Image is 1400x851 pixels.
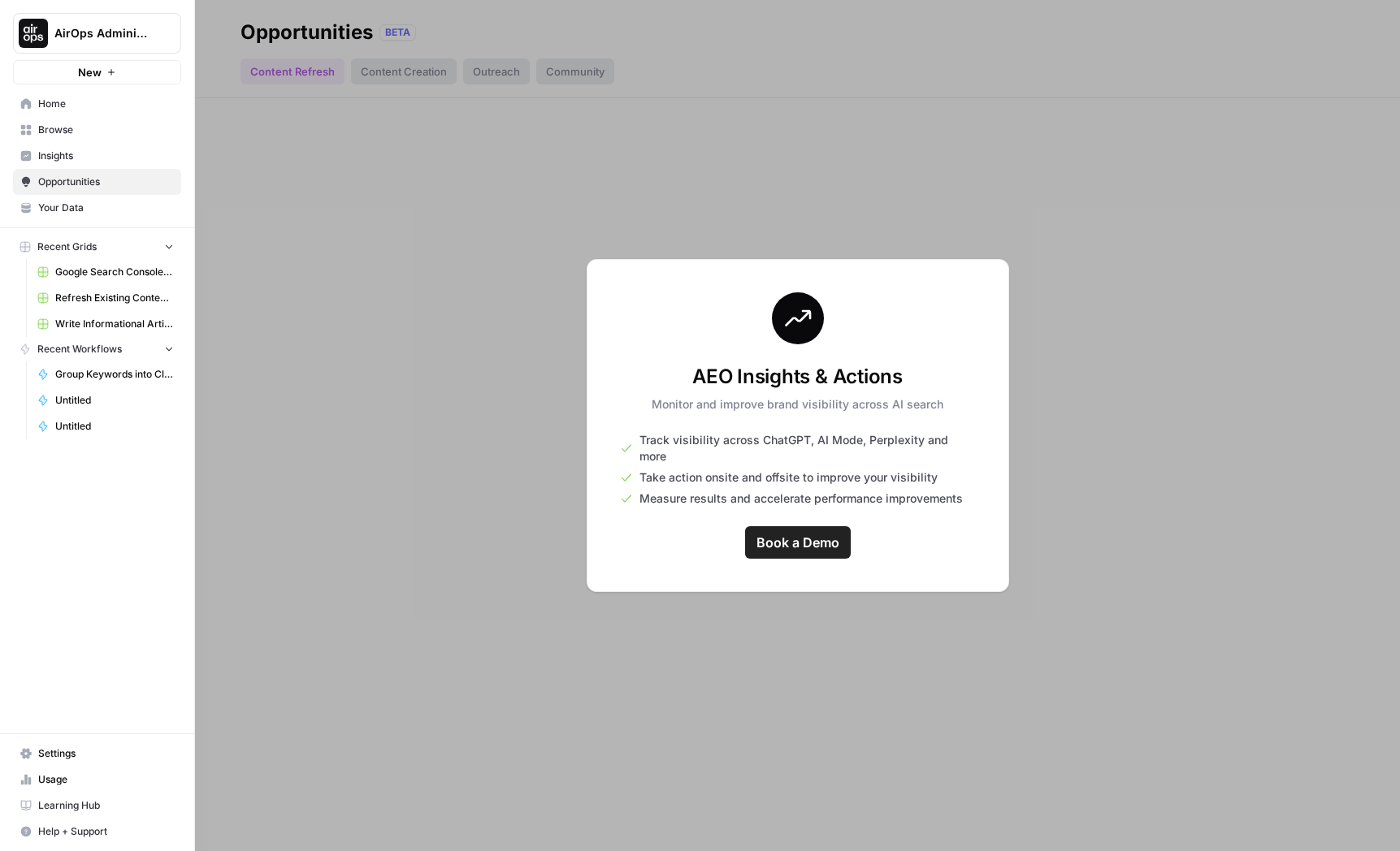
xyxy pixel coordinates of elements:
[38,201,174,215] span: Your Data
[13,793,181,819] a: Learning Hub
[55,367,174,382] span: Group Keywords into Clusters
[639,432,976,464] span: Track visibility across ChatGPT, AI Mode, Perplexity and more
[13,819,181,845] button: Help + Support
[38,772,174,787] span: Usage
[38,123,174,137] span: Browse
[55,291,174,305] span: Refresh Existing Content (3)
[652,364,943,390] h3: AEO Insights & Actions
[30,413,181,439] a: Untitled
[55,419,174,434] span: Untitled
[745,526,851,559] a: Book a Demo
[55,317,174,331] span: Write Informational Article
[55,393,174,408] span: Untitled
[38,746,174,761] span: Settings
[37,240,97,254] span: Recent Grids
[13,143,181,169] a: Insights
[756,533,839,552] span: Book a Demo
[19,19,48,48] img: AirOps Administrative Logo
[30,387,181,413] a: Untitled
[78,64,102,80] span: New
[38,798,174,813] span: Learning Hub
[38,97,174,111] span: Home
[30,259,181,285] a: Google Search Console - [DOMAIN_NAME]
[38,175,174,189] span: Opportunities
[13,13,181,54] button: Workspace: AirOps Administrative
[37,342,122,356] span: Recent Workflows
[13,91,181,117] a: Home
[13,195,181,221] a: Your Data
[13,337,181,361] button: Recent Workflows
[13,117,181,143] a: Browse
[38,824,174,839] span: Help + Support
[639,490,963,507] span: Measure results and accelerate performance improvements
[38,149,174,163] span: Insights
[55,265,174,279] span: Google Search Console - [DOMAIN_NAME]
[13,741,181,767] a: Settings
[30,361,181,387] a: Group Keywords into Clusters
[13,767,181,793] a: Usage
[652,396,943,413] p: Monitor and improve brand visibility across AI search
[639,469,938,486] span: Take action onsite and offsite to improve your visibility
[30,311,181,337] a: Write Informational Article
[13,235,181,259] button: Recent Grids
[54,25,153,41] span: AirOps Administrative
[13,60,181,84] button: New
[30,285,181,311] a: Refresh Existing Content (3)
[13,169,181,195] a: Opportunities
